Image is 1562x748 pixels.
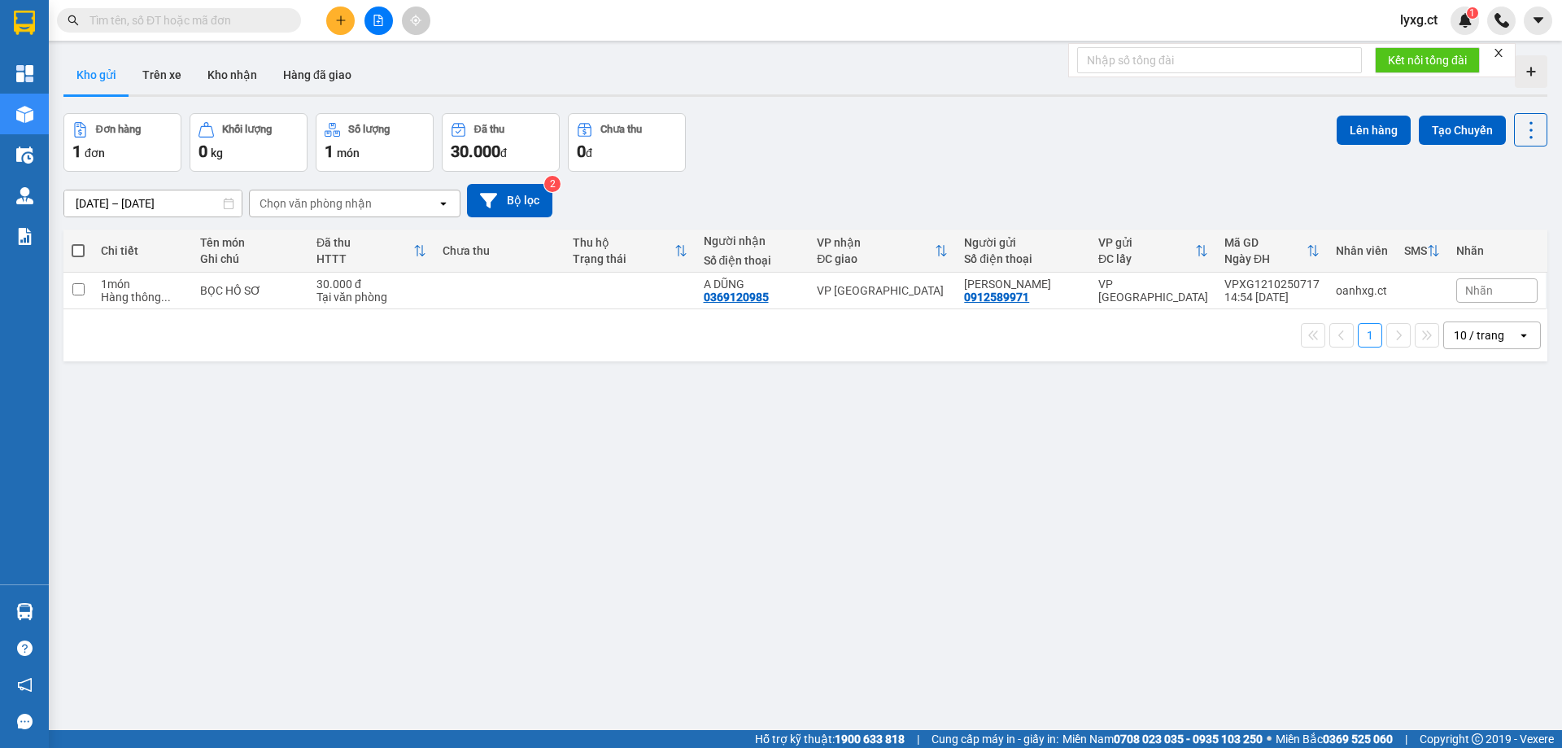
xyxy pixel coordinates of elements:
span: 0 [577,142,586,161]
span: copyright [1472,733,1483,745]
div: BỌC HỒ SƠ [200,284,300,297]
div: Chưa thu [443,244,557,257]
div: 0912589971 [964,291,1029,304]
span: 1 [72,142,81,161]
div: SMS [1404,244,1427,257]
div: Tạo kho hàng mới [1515,55,1547,88]
button: Bộ lọc [467,184,552,217]
div: Tại văn phòng [316,291,426,304]
img: warehouse-icon [16,187,33,204]
span: món [337,147,360,160]
div: A DŨNG [704,278,801,291]
button: Chưa thu0đ [568,113,686,172]
button: aim [402,7,430,35]
button: caret-down [1524,7,1552,35]
div: Đã thu [316,236,413,249]
button: Kết nối tổng đài [1375,47,1480,73]
div: ĐC lấy [1098,252,1195,265]
span: Miền Nam [1062,730,1263,748]
div: HTTT [316,252,413,265]
span: file-add [373,15,384,26]
div: VPXG1210250717 [1224,278,1320,291]
div: Số điện thoại [704,254,801,267]
span: ⚪️ [1267,736,1272,742]
th: Toggle SortBy [1396,230,1448,273]
div: Nhãn [1456,244,1538,257]
strong: 1900 633 818 [835,733,905,746]
div: VP gửi [1098,236,1195,249]
div: Đã thu [474,124,504,135]
div: oanhxg.ct [1336,284,1388,297]
span: đơn [85,147,105,160]
span: | [917,730,919,748]
div: VP nhận [817,236,935,249]
span: kg [211,147,223,160]
button: Khối lượng0kg [190,113,308,172]
img: warehouse-icon [16,603,33,620]
th: Toggle SortBy [308,230,434,273]
button: Kho gửi [63,55,129,94]
button: Trên xe [129,55,194,94]
span: Kết nối tổng đài [1388,51,1467,69]
div: Người nhận [704,234,801,247]
div: anh quang [964,278,1082,291]
span: đ [500,147,507,160]
button: Số lượng1món [316,113,434,172]
strong: 0369 525 060 [1323,733,1393,746]
div: VP [GEOGRAPHIC_DATA] [1098,278,1208,304]
div: Trạng thái [573,252,674,265]
div: ĐC giao [817,252,935,265]
button: Đơn hàng1đơn [63,113,181,172]
span: 1 [1469,7,1475,19]
span: lyxg.ct [1387,10,1451,30]
span: caret-down [1531,13,1546,28]
span: 30.000 [451,142,500,161]
div: Chi tiết [101,244,184,257]
span: ... [161,291,171,304]
span: Miền Bắc [1276,730,1393,748]
div: Số điện thoại [964,252,1082,265]
span: 1 [325,142,334,161]
span: Cung cấp máy in - giấy in: [932,730,1058,748]
button: Hàng đã giao [270,55,364,94]
div: Nhân viên [1336,244,1388,257]
button: Đã thu30.000đ [442,113,560,172]
img: phone-icon [1494,13,1509,28]
th: Toggle SortBy [565,230,696,273]
span: notification [17,677,33,693]
div: Khối lượng [222,124,272,135]
div: Chưa thu [600,124,642,135]
div: 14:54 [DATE] [1224,291,1320,304]
div: Tên món [200,236,300,249]
span: Nhãn [1465,284,1493,297]
div: Thu hộ [573,236,674,249]
svg: open [1517,329,1530,342]
button: file-add [364,7,393,35]
img: dashboard-icon [16,65,33,82]
div: 1 món [101,278,184,291]
input: Select a date range. [64,190,242,217]
th: Toggle SortBy [809,230,956,273]
th: Toggle SortBy [1216,230,1328,273]
img: solution-icon [16,228,33,245]
div: Mã GD [1224,236,1307,249]
div: 10 / trang [1454,327,1504,343]
input: Tìm tên, số ĐT hoặc mã đơn [89,11,281,29]
img: logo-vxr [14,11,35,35]
button: Kho nhận [194,55,270,94]
svg: open [437,197,450,210]
button: 1 [1358,323,1382,348]
button: Tạo Chuyến [1419,116,1506,145]
div: VP [GEOGRAPHIC_DATA] [817,284,948,297]
input: Nhập số tổng đài [1077,47,1362,73]
img: icon-new-feature [1458,13,1473,28]
div: Chọn văn phòng nhận [260,195,372,212]
sup: 2 [544,176,561,192]
img: warehouse-icon [16,147,33,164]
span: Hỗ trợ kỹ thuật: [755,730,905,748]
span: close [1493,47,1504,59]
img: warehouse-icon [16,106,33,123]
span: aim [410,15,421,26]
div: 30.000 đ [316,278,426,291]
div: Hàng thông thường [101,291,184,304]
